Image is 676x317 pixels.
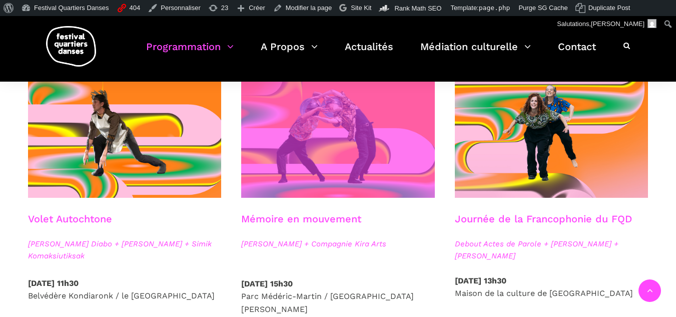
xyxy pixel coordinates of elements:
[241,277,435,316] p: Parc Médéric-Martin / [GEOGRAPHIC_DATA][PERSON_NAME]
[351,4,371,12] span: Site Kit
[241,213,361,225] a: Mémoire en mouvement
[241,238,435,250] span: [PERSON_NAME] + Compagnie Kira Arts
[455,274,648,300] p: Maison de la culture de [GEOGRAPHIC_DATA]
[261,38,318,68] a: A Propos
[558,38,596,68] a: Contact
[479,4,510,12] span: page.php
[146,38,234,68] a: Programmation
[28,278,79,288] strong: [DATE] 11h30
[591,20,644,28] span: [PERSON_NAME]
[28,213,112,225] a: Volet Autochtone
[28,277,222,302] p: Belvédère Kondiaronk / le [GEOGRAPHIC_DATA]
[455,276,506,285] strong: [DATE] 13h30
[46,26,96,67] img: logo-fqd-med
[241,279,293,288] strong: [DATE] 15h30
[345,38,393,68] a: Actualités
[28,238,222,262] span: [PERSON_NAME] Diabo + [PERSON_NAME] + Simik Komaksiutiksak
[420,38,531,68] a: Médiation culturelle
[394,5,441,12] span: Rank Math SEO
[455,213,632,225] a: Journée de la Francophonie du FQD
[553,16,660,32] a: Salutations,
[455,238,648,262] span: Debout Actes de Parole + [PERSON_NAME] + [PERSON_NAME]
